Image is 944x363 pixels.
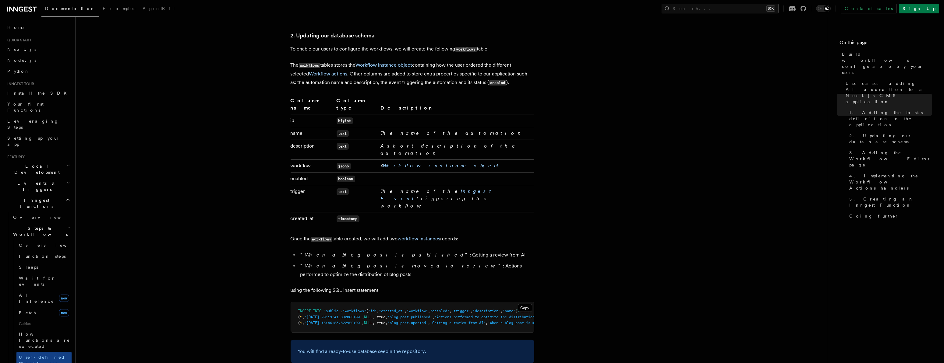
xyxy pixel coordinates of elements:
[16,262,72,273] a: Sleeps
[291,114,334,127] td: id
[847,194,932,211] a: 5. Creating an Inngest Function
[5,116,72,133] a: Leveraging Steps
[380,130,523,136] em: The name of the automation
[849,133,932,145] span: 2. Updating our database schema
[16,273,72,290] a: Wait for events
[298,315,300,319] span: (
[291,286,534,295] p: using the following SQL insert statement:
[840,39,932,49] h4: On this page
[430,309,450,313] span: "enabled"
[428,321,430,325] span: ,
[473,309,501,313] span: "description"
[842,51,932,75] span: Build workflows configurable by your users
[19,332,70,349] span: How Functions are executed
[298,309,322,313] span: INSERT INTO
[847,107,932,130] a: 1. Adding the tasks definition to the application
[7,91,70,96] span: Install the SDK
[16,251,72,262] a: Function steps
[16,307,72,319] a: Fetchnew
[766,5,775,12] kbd: ⌘K
[488,321,567,325] span: 'When a blog post is moved to review'
[5,163,66,175] span: Local Development
[455,47,477,52] code: workflows
[300,315,302,319] span: 2
[5,180,66,192] span: Events & Triggers
[7,136,60,147] span: Setting up your app
[19,243,82,248] span: Overview
[5,66,72,77] a: Python
[430,321,486,325] span: 'Getting a review from AI'
[428,309,430,313] span: ,
[291,97,334,114] th: Colunm name
[337,188,349,195] code: text
[355,62,412,68] a: Workflow instance object
[5,44,72,55] a: Next.js
[19,293,54,304] span: AI Inference
[300,321,302,325] span: 1
[291,212,334,225] td: created_at
[662,4,779,13] button: Search...⌘K
[337,176,355,182] code: boolean
[7,69,30,74] span: Python
[291,235,534,243] p: Once the table created, we will add two records:
[849,213,899,219] span: Going further
[364,321,373,325] span: NULL
[843,78,932,107] a: Use case: adding AI automation to a Next.js CMS application
[5,161,72,178] button: Local Development
[298,347,527,356] p: You will find a ready-to-use database seed .
[471,309,473,313] span: ,
[846,80,932,105] span: Use case: adding AI automation to a Next.js CMS application
[847,211,932,222] a: Going further
[516,309,518,313] span: )
[337,163,351,169] code: jsonb
[291,173,334,185] td: enabled
[291,140,334,160] td: description
[11,223,72,240] button: Steps & Workflows
[362,315,364,319] span: ,
[7,119,59,130] span: Leveraging Steps
[41,2,99,17] a: Documentation
[380,188,494,209] em: The name of the triggering the workflow
[407,309,428,313] span: "workflow"
[309,71,348,77] a: Workflow actions
[298,321,300,325] span: (
[5,155,25,159] span: Features
[369,309,377,313] span: "id"
[59,295,69,302] span: new
[99,2,139,16] a: Examples
[503,309,516,313] span: "name"
[849,150,932,168] span: 3. Adding the Workflow Editor page
[7,102,44,113] span: Your first Functions
[19,254,66,259] span: Function steps
[379,309,405,313] span: "created_at"
[16,319,72,329] span: Guides
[398,236,440,242] a: workflow instances
[435,315,567,319] span: 'Actions performed to optimize the distribution of blog posts'
[5,178,72,195] button: Events & Triggers
[305,321,362,325] span: '[DATE] 15:46:53.822922+00'
[143,6,175,11] span: AgentKit
[5,38,31,43] span: Quick start
[337,215,359,222] code: timestamp
[291,127,334,140] td: name
[334,97,378,114] th: Column type
[405,309,407,313] span: ,
[380,143,518,156] em: A short description of the automation
[343,309,366,313] span: "workflows"
[373,321,388,325] span: , true,
[364,315,373,319] span: NULL
[366,309,369,313] span: (
[840,49,932,78] a: Build workflows configurable by your users
[16,290,72,307] a: AI Inferencenew
[16,240,72,251] a: Overview
[849,196,932,208] span: 5. Creating an Inngest Function
[291,185,334,212] td: trigger
[300,263,503,269] em: "When a blog post is moved to review"
[518,309,531,313] span: VALUES
[291,31,375,40] a: 2. Updating our database schema
[302,315,305,319] span: ,
[337,117,353,124] code: bigint
[362,321,364,325] span: ,
[388,321,428,325] span: 'blog-post.updated'
[291,61,534,87] p: The tables stores the containing how the user ordered the different selected . Other columns are ...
